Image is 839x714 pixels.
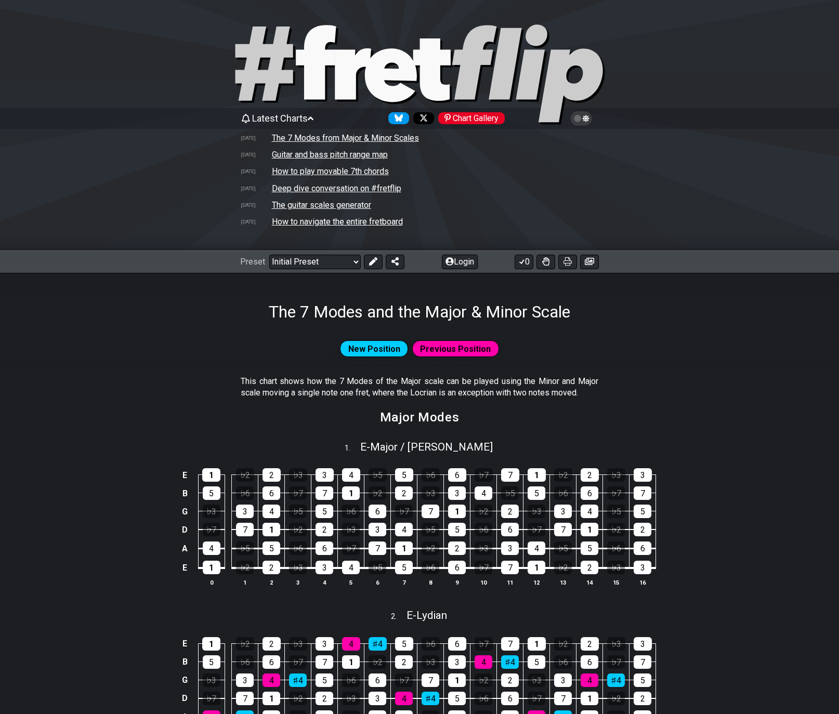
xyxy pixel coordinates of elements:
th: 8 [417,577,444,588]
div: ♭3 [528,673,545,687]
td: E [179,466,191,484]
div: 2 [581,561,598,574]
button: 0 [515,255,533,269]
span: Previous Position [420,341,491,356]
td: Deep dive conversation on #fretflip [271,183,402,194]
div: ♭3 [607,468,625,482]
div: 1 [528,468,546,482]
td: [DATE] [240,216,271,227]
div: 6 [581,486,598,500]
div: 7 [316,655,333,669]
div: ♭5 [607,505,625,518]
div: 4 [263,505,280,518]
td: E [179,558,191,578]
div: 5 [316,505,333,518]
div: 5 [395,468,413,482]
div: ♭2 [554,561,572,574]
td: G [179,503,191,521]
div: 5 [203,486,220,500]
div: 2 [395,655,413,669]
td: Guitar and bass pitch range map [271,149,388,160]
th: 12 [523,577,550,588]
div: 5 [528,655,545,669]
div: ♭2 [607,523,625,536]
div: ♭7 [607,655,625,669]
div: Chart Gallery [438,112,505,124]
div: ♭6 [554,486,572,500]
div: ♭6 [607,541,625,555]
div: ♭2 [236,637,254,651]
h1: The 7 Modes and the Major & Minor Scale [269,302,570,322]
td: D [179,521,191,539]
td: The 7 Modes from Major & Minor Scales [271,133,419,143]
div: 6 [634,541,651,555]
tr: How to play movable 7th chords on guitar [240,163,599,180]
div: ♭6 [422,561,439,574]
div: 3 [448,655,466,669]
div: ♭6 [289,541,307,555]
span: 2 . [391,611,407,623]
div: 1 [202,468,220,482]
th: 13 [550,577,576,588]
th: 16 [630,577,656,588]
div: ♭6 [475,692,492,705]
div: 4 [342,468,360,482]
div: 2 [501,673,519,687]
th: 7 [391,577,417,588]
div: 5 [263,541,280,555]
div: 6 [581,655,598,669]
th: 14 [576,577,603,588]
div: ♭5 [422,523,439,536]
div: 7 [236,523,254,536]
div: 1 [342,655,360,669]
div: ♭6 [236,486,254,500]
div: 1 [203,561,220,574]
div: 7 [501,561,519,574]
div: ♭6 [422,637,440,651]
th: 9 [444,577,470,588]
div: 1 [448,673,466,687]
div: ♭2 [369,486,386,500]
div: 3 [369,692,386,705]
div: ♭6 [342,505,360,518]
div: ♭5 [236,541,254,555]
span: Latest Charts [252,113,308,124]
span: E - Major / [PERSON_NAME] [360,441,493,453]
div: ♭7 [607,486,625,500]
div: 5 [634,673,651,687]
select: Preset [269,255,361,269]
div: ♭6 [554,655,572,669]
div: 4 [203,541,220,555]
tr: Deep dive conversation on #fretflip by Google NotebookLM [240,180,599,196]
div: ♭2 [289,523,307,536]
div: 3 [634,468,652,482]
span: 1 . [345,443,360,454]
div: 2 [316,523,333,536]
div: ♭7 [395,673,413,687]
th: 5 [338,577,364,588]
div: ♭2 [475,505,492,518]
div: 2 [581,637,599,651]
div: ♯4 [607,673,625,687]
div: ♭2 [554,637,572,651]
th: 2 [258,577,285,588]
div: 2 [634,523,651,536]
div: 6 [501,523,519,536]
div: 7 [422,505,439,518]
td: [DATE] [240,183,271,194]
td: The guitar scales generator [271,200,372,210]
div: 1 [202,637,220,651]
button: Create image [580,255,599,269]
div: 3 [634,561,651,574]
div: 7 [369,541,386,555]
tr: How to create scale and chord charts [240,196,599,213]
div: 6 [263,655,280,669]
div: 3 [369,523,386,536]
div: 7 [422,673,439,687]
div: ♭2 [369,655,386,669]
td: D [179,689,191,708]
div: 1 [263,523,280,536]
div: ♭3 [289,468,307,482]
tr: Note patterns to navigate the entire fretboard [240,213,599,230]
div: 7 [554,523,572,536]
